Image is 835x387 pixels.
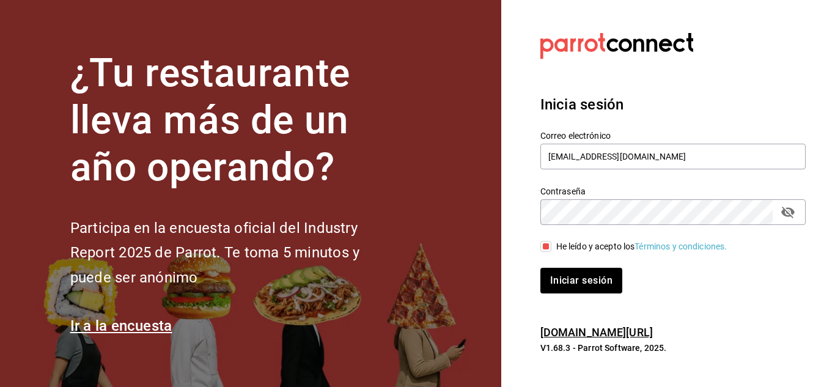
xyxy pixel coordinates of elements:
h1: ¿Tu restaurante lleva más de un año operando? [70,50,400,191]
a: [DOMAIN_NAME][URL] [540,326,653,339]
button: Iniciar sesión [540,268,622,293]
label: Contraseña [540,187,806,196]
a: Ir a la encuesta [70,317,172,334]
a: Términos y condiciones. [635,241,727,251]
input: Ingresa tu correo electrónico [540,144,806,169]
p: V1.68.3 - Parrot Software, 2025. [540,342,806,354]
label: Correo electrónico [540,131,806,140]
div: He leído y acepto los [556,240,727,253]
button: passwordField [778,202,798,223]
h3: Inicia sesión [540,94,806,116]
h2: Participa en la encuesta oficial del Industry Report 2025 de Parrot. Te toma 5 minutos y puede se... [70,216,400,290]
